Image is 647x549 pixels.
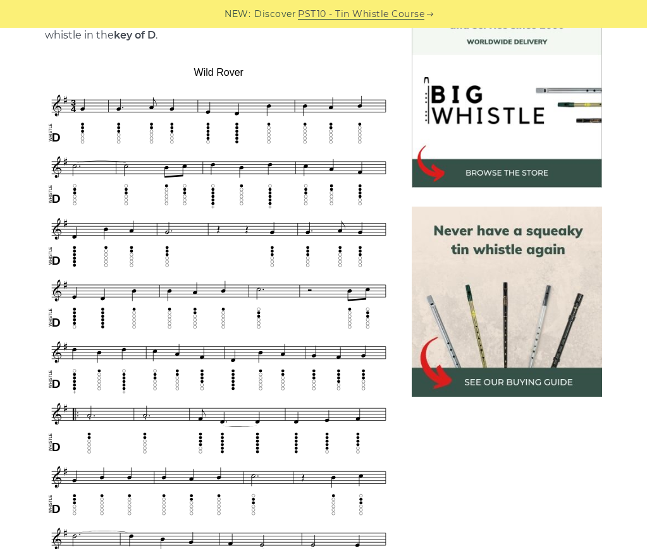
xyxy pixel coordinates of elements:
a: PST10 - Tin Whistle Course [298,7,424,21]
span: Discover [254,7,296,21]
span: NEW: [225,7,250,21]
img: tin whistle buying guide [412,207,602,397]
strong: key of D [114,29,156,41]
